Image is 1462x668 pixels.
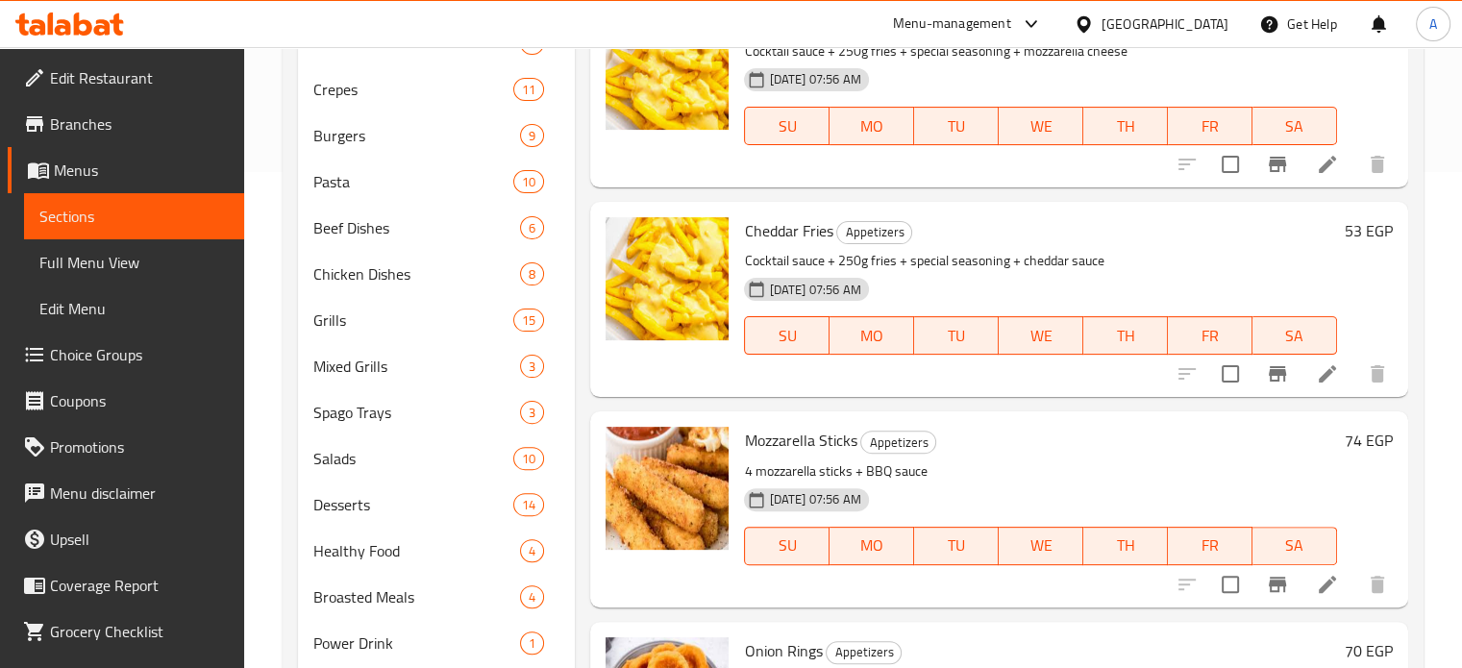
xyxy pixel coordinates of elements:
div: Desserts [313,493,513,516]
div: Grills15 [298,297,576,343]
a: Edit menu item [1316,362,1339,385]
span: MO [837,322,906,350]
div: Healthy Food [313,539,521,562]
h6: 74 EGP [1345,427,1393,454]
button: TU [914,316,999,355]
span: Pasta [313,170,513,193]
div: items [520,355,544,378]
span: 11 [514,81,543,99]
a: Upsell [8,516,244,562]
span: SU [753,532,822,559]
button: TH [1083,527,1168,565]
span: Power Drink [313,631,521,655]
span: A [1429,13,1437,35]
button: delete [1354,561,1400,607]
a: Full Menu View [24,239,244,285]
span: SA [1260,532,1329,559]
span: Select to update [1210,564,1251,605]
div: items [513,493,544,516]
div: items [520,585,544,608]
div: Broasted Meals [313,585,521,608]
div: Pasta10 [298,159,576,205]
h6: 53 EGP [1345,217,1393,244]
div: Mixed Grills [313,355,521,378]
button: SA [1252,316,1337,355]
a: Menu disclaimer [8,470,244,516]
p: 4 mozzarella sticks + BBQ sauce [744,459,1336,483]
span: Select to update [1210,144,1251,185]
span: Menu disclaimer [50,482,229,505]
button: MO [830,107,914,145]
button: MO [830,316,914,355]
span: Choice Groups [50,343,229,366]
button: SU [744,107,830,145]
button: Branch-specific-item [1254,561,1301,607]
span: 1 [521,634,543,653]
span: Grills [313,309,513,332]
span: WE [1006,112,1076,140]
h6: 70 EGP [1345,637,1393,664]
div: items [520,539,544,562]
button: delete [1354,141,1400,187]
button: FR [1168,316,1252,355]
div: Spago Trays [313,401,521,424]
div: Appetizers [836,221,912,244]
span: TU [922,532,991,559]
a: Grocery Checklist [8,608,244,655]
a: Promotions [8,424,244,470]
button: TU [914,527,999,565]
button: TH [1083,107,1168,145]
span: Appetizers [827,641,901,663]
button: SA [1252,107,1337,145]
button: WE [999,527,1083,565]
div: items [513,170,544,193]
div: Salads [313,447,513,470]
button: SA [1252,527,1337,565]
span: MO [837,112,906,140]
div: Mixed Grills3 [298,343,576,389]
span: Branches [50,112,229,136]
span: Grocery Checklist [50,620,229,643]
button: FR [1168,107,1252,145]
div: items [520,124,544,147]
span: Appetizers [861,432,935,454]
span: Sections [39,205,229,228]
button: FR [1168,527,1252,565]
div: items [513,447,544,470]
div: Crepes [313,78,513,101]
div: items [513,309,544,332]
a: Edit menu item [1316,153,1339,176]
span: SU [753,112,822,140]
span: 10 [514,173,543,191]
span: 6 [521,219,543,237]
button: MO [830,527,914,565]
span: Select to update [1210,354,1251,394]
span: 15 [514,311,543,330]
a: Sections [24,193,244,239]
div: items [513,78,544,101]
button: SU [744,527,830,565]
span: Mozzarella Sticks [744,426,856,455]
span: FR [1176,112,1245,140]
span: WE [1006,322,1076,350]
a: Menus [8,147,244,193]
div: Power Drink1 [298,620,576,666]
div: items [520,216,544,239]
a: Branches [8,101,244,147]
a: Choice Groups [8,332,244,378]
button: TU [914,107,999,145]
span: Coverage Report [50,574,229,597]
span: [DATE] 07:56 AM [761,281,868,299]
span: TH [1091,532,1160,559]
img: Mozzarella Sticks [606,427,729,550]
span: WE [1006,532,1076,559]
div: [GEOGRAPHIC_DATA] [1102,13,1228,35]
span: Chicken Dishes [313,262,521,285]
div: Healthy Food4 [298,528,576,574]
a: Edit Restaurant [8,55,244,101]
span: 3 [521,404,543,422]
